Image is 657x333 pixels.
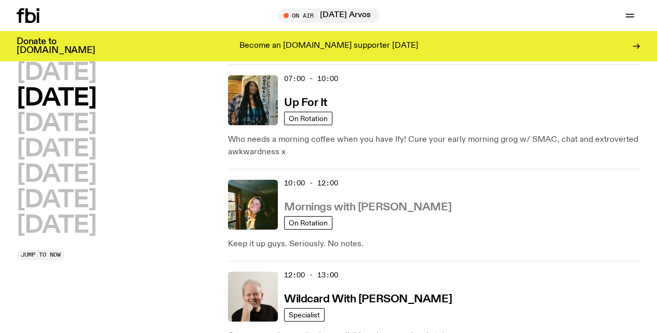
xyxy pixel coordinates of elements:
img: Stuart is smiling charmingly, wearing a black t-shirt against a stark white background. [228,272,278,322]
button: [DATE] [17,61,96,85]
img: Freya smiles coyly as she poses for the image. [228,180,278,230]
h3: Mornings with [PERSON_NAME] [284,202,451,213]
a: Mornings with [PERSON_NAME] [284,200,451,213]
button: [DATE] [17,163,96,187]
a: On Rotation [284,216,332,230]
span: 12:00 - 13:00 [284,270,338,280]
p: Keep it up guys. Seriously. No notes. [228,238,640,250]
span: 10:00 - 12:00 [284,178,338,188]
a: Up For It [284,96,327,109]
span: On Rotation [289,114,328,122]
a: Wildcard With [PERSON_NAME] [284,292,452,305]
a: Specialist [284,308,325,322]
span: On Rotation [289,219,328,227]
button: [DATE] [17,112,96,136]
a: On Rotation [284,112,332,125]
h3: Wildcard With [PERSON_NAME] [284,294,452,305]
button: [DATE] [17,189,96,212]
p: Become an [DOMAIN_NAME] supporter [DATE] [239,42,418,51]
img: Ify - a Brown Skin girl with black braided twists, looking up to the side with her tongue stickin... [228,75,278,125]
span: Specialist [289,311,320,318]
span: Jump to now [21,252,61,258]
h3: Donate to [DOMAIN_NAME] [17,37,95,55]
button: [DATE] [17,214,96,237]
h3: Up For It [284,98,327,109]
p: Who needs a morning coffee when you have Ify! Cure your early morning grog w/ SMAC, chat and extr... [228,134,640,158]
button: [DATE] [17,87,96,110]
button: [DATE] [17,138,96,161]
button: On Air[DATE] Arvos [278,8,379,23]
button: Jump to now [17,250,65,260]
span: 07:00 - 10:00 [284,74,338,84]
